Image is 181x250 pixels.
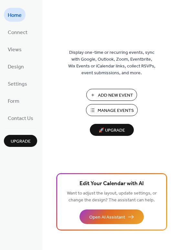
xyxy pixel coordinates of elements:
[90,124,134,136] button: 🚀 Upgrade
[80,179,144,188] span: Edit Your Calendar with AI
[86,89,137,101] button: Add New Event
[8,10,22,20] span: Home
[4,135,37,147] button: Upgrade
[4,42,26,56] a: Views
[8,79,27,89] span: Settings
[4,94,23,108] a: Form
[4,77,31,90] a: Settings
[4,59,28,73] a: Design
[8,45,22,55] span: Views
[98,107,134,114] span: Manage Events
[8,28,27,38] span: Connect
[11,138,31,145] span: Upgrade
[4,111,37,125] a: Contact Us
[80,209,144,224] button: Open AI Assistant
[86,104,138,116] button: Manage Events
[8,96,19,106] span: Form
[67,189,157,205] span: Want to adjust the layout, update settings, or change the design? The assistant can help.
[98,92,133,99] span: Add New Event
[68,49,155,77] span: Display one-time or recurring events, sync with Google, Outlook, Zoom, Eventbrite, Wix Events or ...
[94,126,130,135] span: 🚀 Upgrade
[8,113,33,124] span: Contact Us
[8,62,24,72] span: Design
[4,8,26,22] a: Home
[89,214,125,221] span: Open AI Assistant
[4,25,31,39] a: Connect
